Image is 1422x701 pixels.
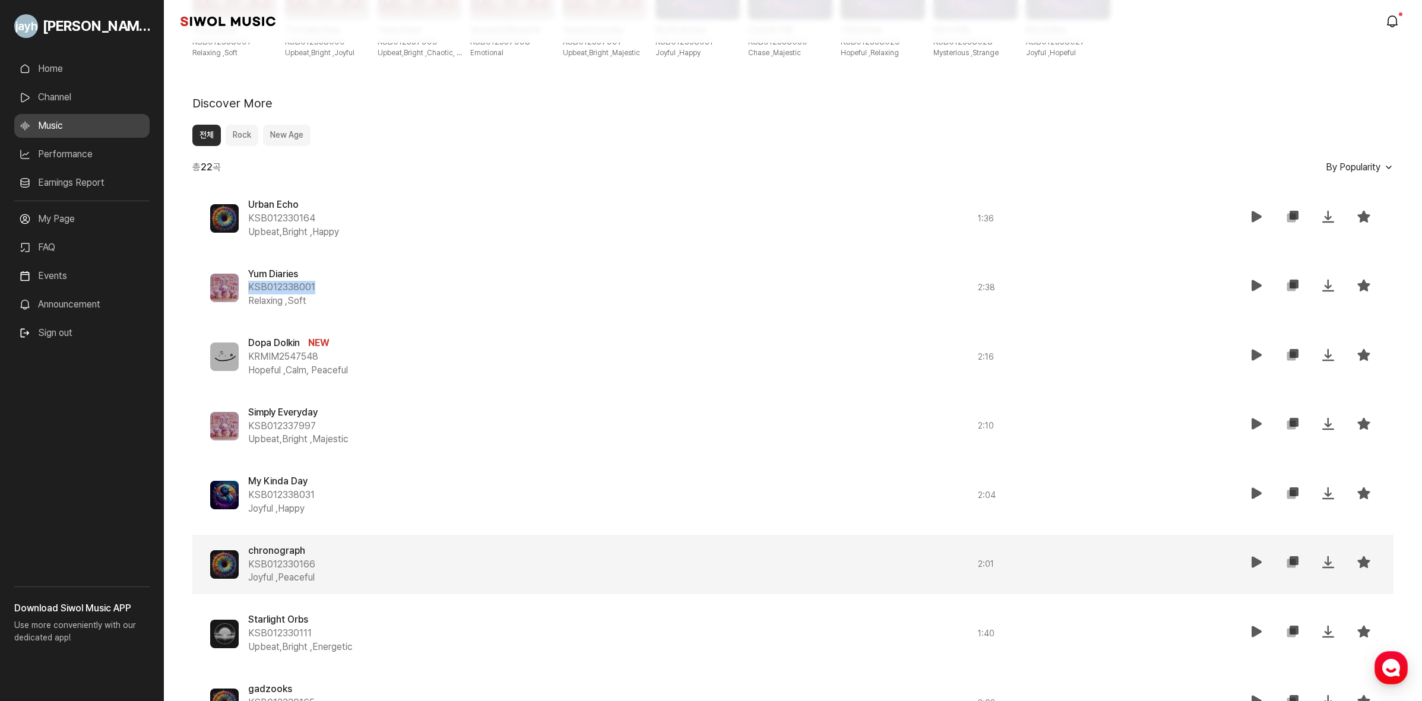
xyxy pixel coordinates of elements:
[99,395,134,404] span: Messages
[192,48,277,58] span: Relaxing , Soft
[378,48,462,58] span: Upbeat,Bright , Chaotic, Excited
[14,207,150,231] a: My Page
[841,48,925,58] span: Hopeful , Relaxing
[978,281,995,294] span: 2 : 38
[248,433,349,446] span: Upbeat,Bright , Majestic
[248,281,315,294] span: KSB012338001
[470,48,555,58] span: Emotional
[978,558,994,570] span: 2 : 01
[248,627,312,640] span: KSB012330111
[192,125,221,146] button: 전체
[14,9,150,43] a: Go to My Profile
[563,48,647,58] span: Upbeat,Bright , Majestic
[226,125,258,146] button: Rock
[285,48,369,58] span: Upbeat,Bright , Joyful
[248,337,300,348] span: Dopa Dolkin
[192,160,221,175] span: 총 곡
[1316,163,1394,172] button: By Popularity
[1382,9,1405,33] a: modal.notifications
[1026,48,1110,58] span: Joyful , Hopeful
[248,199,299,210] span: Urban Echo
[176,394,205,404] span: Settings
[248,640,353,654] span: Upbeat,Bright , Energetic
[248,502,305,516] span: Joyful , Happy
[192,96,273,110] h2: Discover More
[248,545,305,556] span: chronograph
[248,212,315,226] span: KSB012330164
[978,351,994,363] span: 2 : 16
[14,616,150,654] p: Use more conveniently with our dedicated app!
[248,558,315,572] span: KSB012330166
[248,268,298,280] span: Yum Diaries
[201,161,213,173] b: 22
[78,376,153,406] a: Messages
[933,48,1018,58] span: Mysterious , Strange
[263,125,311,146] button: New Age
[248,614,308,625] span: Starlight Orbs
[248,420,316,433] span: KSB012337997
[308,337,329,348] span: NEW
[748,48,832,58] span: Chase , Majestic
[978,420,994,432] span: 2 : 10
[14,171,150,195] a: Earnings Report
[14,293,150,316] a: Announcement
[14,236,150,259] a: FAQ
[30,394,51,404] span: Home
[43,15,150,37] span: [PERSON_NAME]
[248,475,308,487] span: My Kinda Day
[14,57,150,81] a: Home
[978,627,995,640] span: 1 : 40
[14,142,150,166] a: Performance
[978,489,996,502] span: 2 : 04
[248,489,315,502] span: KSB012338031
[14,601,150,616] h3: Download Siwol Music APP
[248,407,318,418] span: Simply Everyday
[1326,161,1380,173] span: By Popularity
[248,683,292,694] span: gadzooks
[248,571,315,585] span: Joyful , Peaceful
[14,114,150,138] a: Music
[4,376,78,406] a: Home
[248,226,339,239] span: Upbeat,Bright , Happy
[14,321,77,345] button: Sign out
[655,48,740,58] span: Joyful , Happy
[14,264,150,288] a: Events
[14,85,150,109] a: Channel
[153,376,228,406] a: Settings
[978,212,994,225] span: 1 : 36
[248,350,318,364] span: KRMIM2547548
[248,364,348,378] span: Hopeful , Calm, Peaceful
[248,294,306,308] span: Relaxing , Soft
